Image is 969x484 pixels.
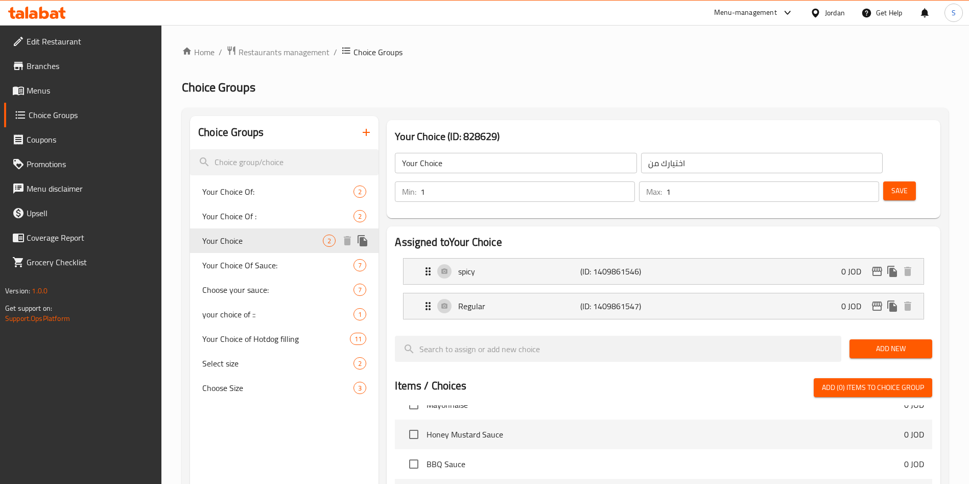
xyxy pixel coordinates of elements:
[4,54,162,78] a: Branches
[182,76,255,99] span: Choice Groups
[334,46,337,58] li: /
[4,29,162,54] a: Edit Restaurant
[27,256,154,268] span: Grocery Checklist
[4,78,162,103] a: Menus
[202,186,353,198] span: Your Choice Of:
[202,357,353,370] span: Select size
[580,265,661,278] p: (ID: 1409861546)
[226,45,329,59] a: Restaurants management
[841,300,869,312] p: 0 JOD
[202,259,353,271] span: Your Choice Of Sauce:
[27,158,154,170] span: Promotions
[891,185,908,197] span: Save
[4,127,162,152] a: Coupons
[190,253,379,278] div: Your Choice Of Sauce:7
[885,264,900,279] button: duplicate
[27,35,154,48] span: Edit Restaurant
[952,7,956,18] span: S
[5,312,70,325] a: Support.OpsPlatform
[822,381,924,394] span: Add (0) items to choice group
[353,46,403,58] span: Choice Groups
[4,250,162,274] a: Grocery Checklist
[427,458,904,470] span: BBQ Sauce
[355,233,370,248] button: duplicate
[353,382,366,394] div: Choices
[841,265,869,278] p: 0 JOD
[402,186,416,198] p: Min:
[883,181,916,200] button: Save
[395,336,841,362] input: search
[202,333,350,345] span: Your Choice of Hotdog filling
[190,179,379,204] div: Your Choice Of:2
[239,46,329,58] span: Restaurants management
[354,310,366,319] span: 1
[353,308,366,320] div: Choices
[825,7,845,18] div: Jordan
[403,453,424,475] span: Select choice
[198,125,264,140] h2: Choice Groups
[190,204,379,228] div: Your Choice Of :2
[202,235,323,247] span: Your Choice
[404,259,924,284] div: Expand
[858,342,924,355] span: Add New
[27,60,154,72] span: Branches
[4,201,162,225] a: Upsell
[27,232,154,244] span: Coverage Report
[427,399,904,411] span: Mayonnaise
[5,302,52,315] span: Get support on:
[458,300,580,312] p: Regular
[904,458,924,470] p: 0 JOD
[714,7,777,19] div: Menu-management
[350,334,366,344] span: 11
[323,236,335,246] span: 2
[904,399,924,411] p: 0 JOD
[182,46,215,58] a: Home
[219,46,222,58] li: /
[904,428,924,441] p: 0 JOD
[190,302,379,327] div: your choice of ::1
[427,428,904,441] span: Honey Mustard Sauce
[354,383,366,393] span: 3
[190,376,379,400] div: Choose Size3
[323,235,336,247] div: Choices
[190,149,379,175] input: search
[29,109,154,121] span: Choice Groups
[27,182,154,195] span: Menu disclaimer
[27,84,154,97] span: Menus
[202,210,353,222] span: Your Choice Of :
[900,264,915,279] button: delete
[395,254,932,289] li: Expand
[353,210,366,222] div: Choices
[32,284,48,297] span: 1.0.0
[190,327,379,351] div: Your Choice of Hotdog filling11
[202,284,353,296] span: Choose your sauce:
[869,298,885,314] button: edit
[354,212,366,221] span: 2
[340,233,355,248] button: delete
[395,378,466,394] h2: Items / Choices
[900,298,915,314] button: delete
[4,176,162,201] a: Menu disclaimer
[395,289,932,324] li: Expand
[354,187,366,197] span: 2
[849,339,932,358] button: Add New
[5,284,30,297] span: Version:
[814,378,932,397] button: Add (0) items to choice group
[580,300,661,312] p: (ID: 1409861547)
[354,285,366,295] span: 7
[350,333,366,345] div: Choices
[190,351,379,376] div: Select size2
[202,382,353,394] span: Choose Size
[395,235,932,250] h2: Assigned to Your Choice
[354,359,366,368] span: 2
[4,225,162,250] a: Coverage Report
[403,424,424,445] span: Select choice
[395,128,932,145] h3: Your Choice (ID: 828629)
[458,265,580,278] p: spicy
[404,293,924,319] div: Expand
[4,152,162,176] a: Promotions
[885,298,900,314] button: duplicate
[353,186,366,198] div: Choices
[354,261,366,270] span: 7
[27,133,154,146] span: Coupons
